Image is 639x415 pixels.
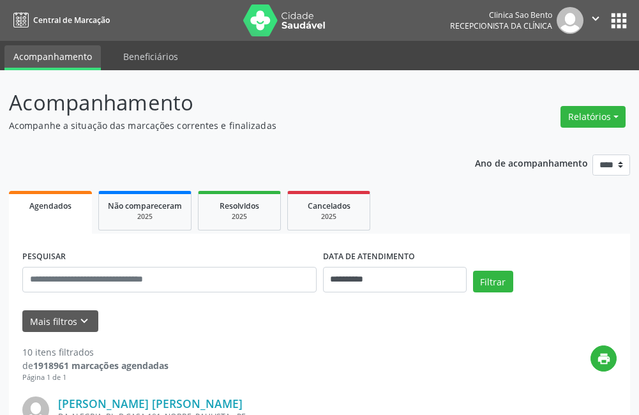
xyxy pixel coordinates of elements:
[9,87,444,119] p: Acompanhamento
[583,7,608,34] button: 
[108,200,182,211] span: Não compareceram
[22,310,98,333] button: Mais filtroskeyboard_arrow_down
[22,345,169,359] div: 10 itens filtrados
[108,212,182,222] div: 2025
[33,15,110,26] span: Central de Marcação
[560,106,626,128] button: Relatórios
[589,11,603,26] i: 
[297,212,361,222] div: 2025
[29,200,71,211] span: Agendados
[9,119,444,132] p: Acompanhe a situação das marcações correntes e finalizadas
[22,359,169,372] div: de
[450,20,552,31] span: Recepcionista da clínica
[22,372,169,383] div: Página 1 de 1
[77,314,91,328] i: keyboard_arrow_down
[475,155,588,170] p: Ano de acompanhamento
[4,45,101,70] a: Acompanhamento
[557,7,583,34] img: img
[608,10,630,32] button: apps
[597,352,611,366] i: print
[22,247,66,267] label: PESQUISAR
[323,247,415,267] label: DATA DE ATENDIMENTO
[473,271,513,292] button: Filtrar
[114,45,187,68] a: Beneficiários
[33,359,169,372] strong: 1918961 marcações agendadas
[590,345,617,372] button: print
[58,396,243,411] a: [PERSON_NAME] [PERSON_NAME]
[220,200,259,211] span: Resolvidos
[450,10,552,20] div: Clinica Sao Bento
[308,200,350,211] span: Cancelados
[207,212,271,222] div: 2025
[9,10,110,31] a: Central de Marcação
